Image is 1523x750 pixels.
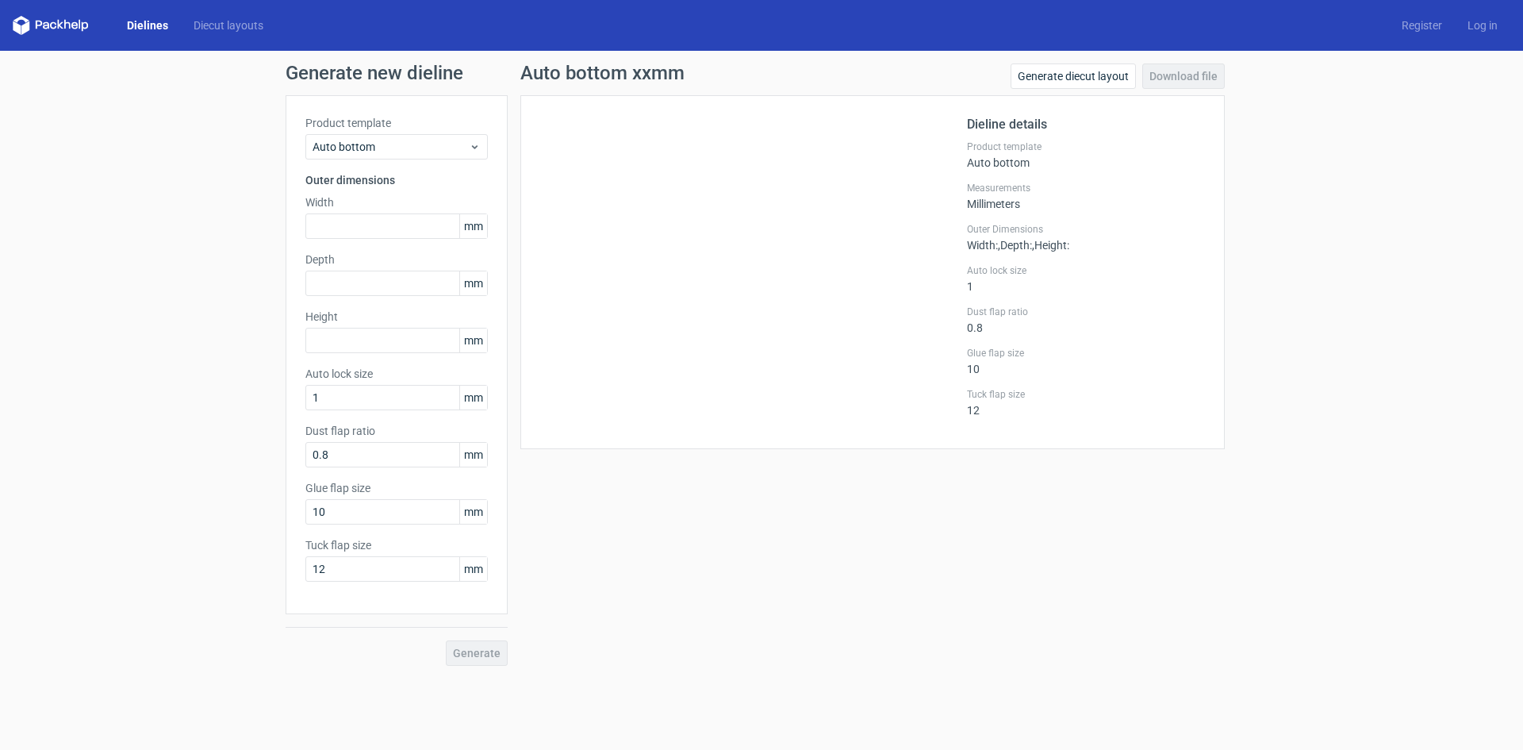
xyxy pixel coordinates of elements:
label: Glue flap size [305,480,488,496]
span: mm [459,271,487,295]
div: Auto bottom [967,140,1205,169]
div: 10 [967,347,1205,375]
div: 12 [967,388,1205,417]
h3: Outer dimensions [305,172,488,188]
span: Width : [967,239,998,252]
span: mm [459,329,487,352]
a: Generate diecut layout [1011,63,1136,89]
label: Glue flap size [967,347,1205,360]
label: Auto lock size [305,366,488,382]
label: Product template [967,140,1205,153]
label: Auto lock size [967,264,1205,277]
a: Log in [1455,17,1510,33]
span: Auto bottom [313,139,469,155]
span: mm [459,386,487,410]
a: Register [1389,17,1455,33]
div: 0.8 [967,306,1205,334]
label: Tuck flap size [305,537,488,553]
h1: Auto bottom xxmm [520,63,685,83]
a: Diecut layouts [181,17,276,33]
label: Dust flap ratio [967,306,1205,318]
label: Product template [305,115,488,131]
label: Outer Dimensions [967,223,1205,236]
label: Height [305,309,488,325]
a: Dielines [114,17,181,33]
label: Width [305,194,488,210]
label: Depth [305,252,488,267]
span: mm [459,443,487,467]
h1: Generate new dieline [286,63,1237,83]
label: Dust flap ratio [305,423,488,439]
span: mm [459,557,487,581]
label: Tuck flap size [967,388,1205,401]
span: mm [459,500,487,524]
h2: Dieline details [967,115,1205,134]
span: mm [459,214,487,238]
div: Millimeters [967,182,1205,210]
div: 1 [967,264,1205,293]
label: Measurements [967,182,1205,194]
span: , Depth : [998,239,1032,252]
span: , Height : [1032,239,1069,252]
